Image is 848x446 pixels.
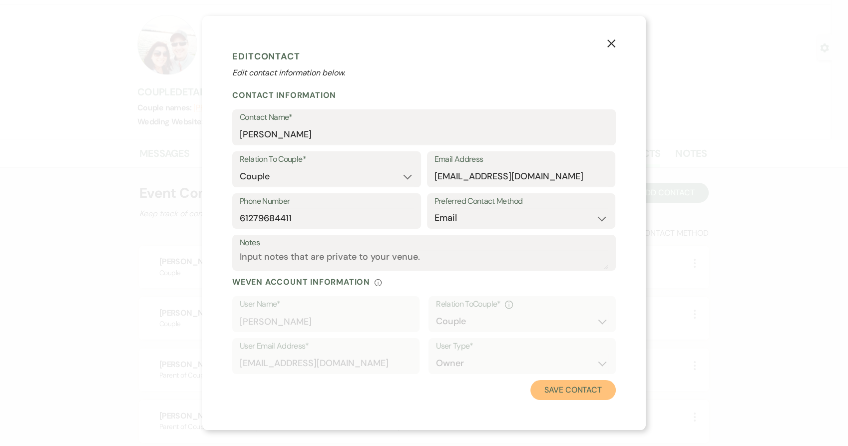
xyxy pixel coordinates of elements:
label: Phone Number [240,194,414,209]
label: User Email Address* [240,339,412,354]
div: Relation To Couple * [436,297,608,312]
button: Save Contact [530,380,616,400]
h1: Edit Contact [232,49,616,64]
div: Weven Account Information [232,277,616,287]
p: Edit contact information below. [232,67,616,79]
h2: Contact Information [232,90,616,100]
label: User Name* [240,297,412,312]
label: Relation To Couple* [240,152,414,167]
label: Preferred Contact Method [434,194,608,209]
label: User Type* [436,339,608,354]
label: Email Address [434,152,608,167]
input: First and Last Name [240,125,608,144]
label: Contact Name* [240,110,608,125]
label: Notes [240,236,608,250]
